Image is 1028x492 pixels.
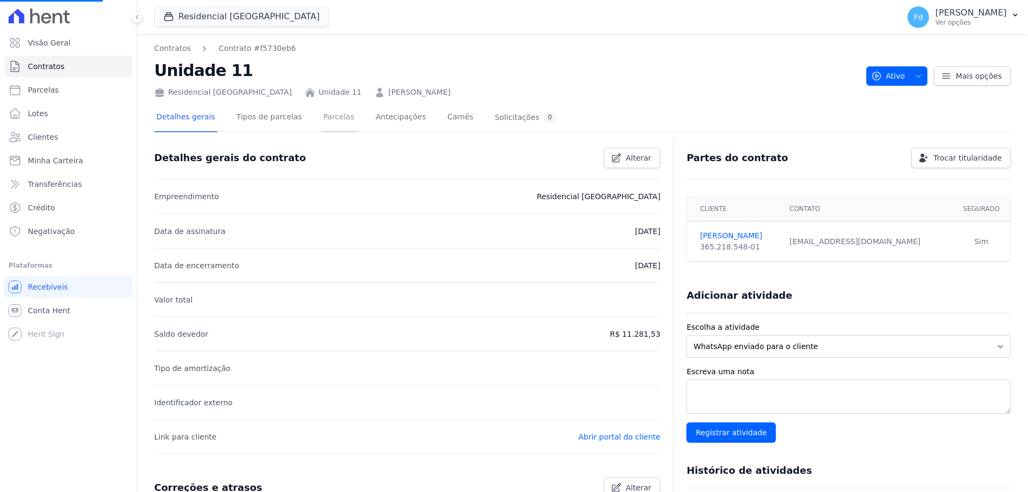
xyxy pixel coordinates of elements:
[935,18,1007,27] p: Ver opções
[686,366,1011,377] label: Escreva uma nota
[154,225,225,238] p: Data de assinatura
[154,58,858,82] h2: Unidade 11
[933,153,1002,163] span: Trocar titularidade
[319,87,361,98] a: Unidade 11
[28,305,70,316] span: Conta Hent
[686,464,812,477] h3: Histórico de atividades
[4,56,132,77] a: Contratos
[154,293,193,306] p: Valor total
[4,173,132,195] a: Transferências
[686,289,792,302] h3: Adicionar atividade
[4,276,132,298] a: Recebíveis
[28,132,58,142] span: Clientes
[218,43,296,54] a: Contrato #f5730eb6
[28,85,59,95] span: Parcelas
[154,328,208,340] p: Saldo devedor
[154,87,292,98] div: Residencial [GEOGRAPHIC_DATA]
[154,362,231,375] p: Tipo de amortização
[866,66,928,86] button: Ativo
[700,241,776,253] div: 365.218.548-01
[4,221,132,242] a: Negativação
[9,259,128,272] div: Plataformas
[28,37,71,48] span: Visão Geral
[4,126,132,148] a: Clientes
[154,43,191,54] a: Contratos
[700,230,776,241] a: [PERSON_NAME]
[28,202,55,213] span: Crédito
[493,104,558,132] a: Solicitações0
[871,66,905,86] span: Ativo
[899,2,1028,32] button: Fd [PERSON_NAME] Ver opções
[686,152,788,164] h3: Partes do contrato
[543,112,556,123] div: 0
[687,196,783,222] th: Cliente
[321,104,357,132] a: Parcelas
[445,104,475,132] a: Carnês
[28,155,83,166] span: Minha Carteira
[4,103,132,124] a: Lotes
[154,104,217,132] a: Detalhes gerais
[388,87,450,98] a: [PERSON_NAME]
[635,259,660,272] p: [DATE]
[956,71,1002,81] span: Mais opções
[610,328,660,340] p: R$ 11.281,53
[154,430,216,443] p: Link para cliente
[154,43,858,54] nav: Breadcrumb
[154,6,329,27] button: Residencial [GEOGRAPHIC_DATA]
[911,148,1011,168] a: Trocar titularidade
[4,300,132,321] a: Conta Hent
[635,225,660,238] p: [DATE]
[154,259,239,272] p: Data de encerramento
[578,433,660,441] a: Abrir portal do cliente
[154,152,306,164] h3: Detalhes gerais do contrato
[154,396,232,409] p: Identificador externo
[790,236,946,247] div: [EMAIL_ADDRESS][DOMAIN_NAME]
[783,196,953,222] th: Contato
[374,104,428,132] a: Antecipações
[686,322,1011,333] label: Escolha a atividade
[626,153,652,163] span: Alterar
[4,32,132,54] a: Visão Geral
[28,179,82,190] span: Transferências
[536,190,660,203] p: Residencial [GEOGRAPHIC_DATA]
[28,226,75,237] span: Negativação
[953,196,1010,222] th: Segurado
[235,104,304,132] a: Tipos de parcelas
[28,282,68,292] span: Recebíveis
[604,148,661,168] a: Alterar
[4,150,132,171] a: Minha Carteira
[495,112,556,123] div: Solicitações
[154,43,296,54] nav: Breadcrumb
[935,7,1007,18] p: [PERSON_NAME]
[934,66,1011,86] a: Mais opções
[28,61,64,72] span: Contratos
[914,13,923,21] span: Fd
[154,190,219,203] p: Empreendimento
[686,422,776,443] input: Registrar atividade
[28,108,48,119] span: Lotes
[4,79,132,101] a: Parcelas
[953,222,1010,262] td: Sim
[4,197,132,218] a: Crédito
